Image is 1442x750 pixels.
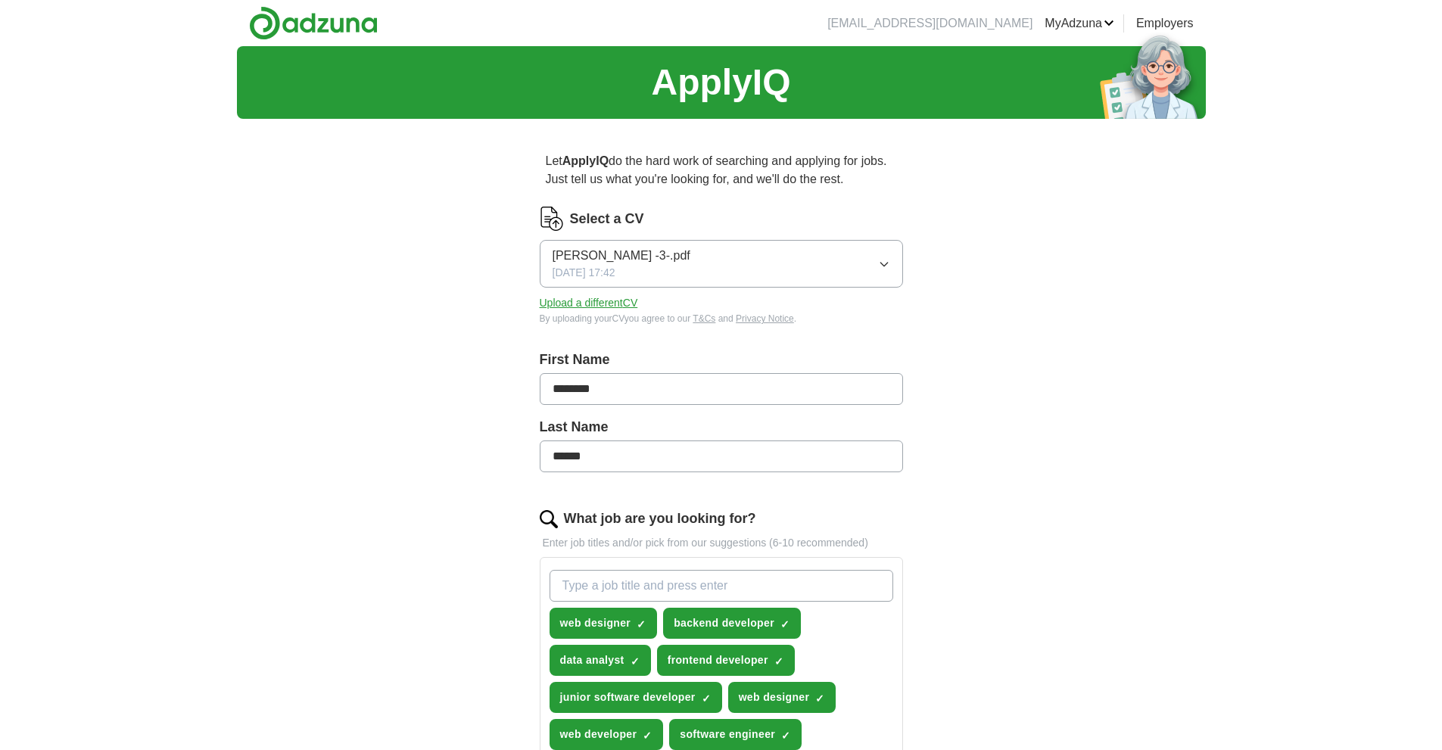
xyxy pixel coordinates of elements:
span: ✓ [774,655,783,668]
span: ✓ [781,730,790,742]
a: MyAdzuna [1045,14,1114,33]
span: web designer [560,615,631,631]
p: Let do the hard work of searching and applying for jobs. Just tell us what you're looking for, an... [540,146,903,195]
span: backend developer [674,615,774,631]
span: ✓ [631,655,640,668]
label: Select a CV [570,209,644,229]
span: frontend developer [668,652,768,668]
span: [DATE] 17:42 [553,265,615,281]
span: ✓ [702,692,711,705]
li: [EMAIL_ADDRESS][DOMAIN_NAME] [827,14,1032,33]
a: Privacy Notice [736,313,794,324]
button: data analyst✓ [550,645,651,676]
button: web designer✓ [550,608,658,639]
img: search.png [540,510,558,528]
input: Type a job title and press enter [550,570,893,602]
span: ✓ [643,730,652,742]
button: [PERSON_NAME] -3-.pdf[DATE] 17:42 [540,240,903,288]
p: Enter job titles and/or pick from our suggestions (6-10 recommended) [540,535,903,551]
span: web designer [739,689,810,705]
button: backend developer✓ [663,608,801,639]
button: junior software developer✓ [550,682,722,713]
span: junior software developer [560,689,696,705]
span: software engineer [680,727,775,742]
span: ✓ [815,692,824,705]
button: Upload a differentCV [540,295,638,311]
span: ✓ [780,618,790,630]
span: [PERSON_NAME] -3-.pdf [553,247,690,265]
button: frontend developer✓ [657,645,795,676]
button: software engineer✓ [669,719,802,750]
img: CV Icon [540,207,564,231]
label: What job are you looking for? [564,509,756,529]
div: By uploading your CV you agree to our and . [540,312,903,325]
a: Employers [1136,14,1194,33]
img: Adzuna logo [249,6,378,40]
button: web developer✓ [550,719,664,750]
button: web designer✓ [728,682,836,713]
h1: ApplyIQ [651,55,790,110]
strong: ApplyIQ [562,154,609,167]
span: ✓ [637,618,646,630]
label: Last Name [540,417,903,437]
a: T&Cs [693,313,715,324]
label: First Name [540,350,903,370]
span: data analyst [560,652,624,668]
span: web developer [560,727,637,742]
